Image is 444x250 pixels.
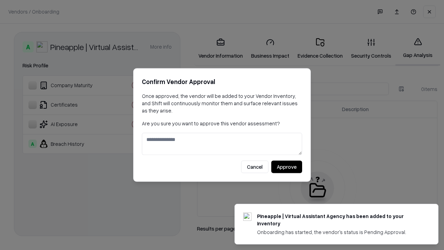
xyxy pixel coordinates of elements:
p: Are you sure you want to approve this vendor assessment? [142,120,302,127]
p: Once approved, the vendor will be added to your Vendor Inventory, and Shift will continuously mon... [142,92,302,114]
button: Approve [271,161,302,173]
h2: Confirm Vendor Approval [142,77,302,87]
button: Cancel [241,161,268,173]
div: Onboarding has started, the vendor's status is Pending Approval. [257,228,421,236]
div: Pineapple | Virtual Assistant Agency has been added to your inventory [257,212,421,227]
img: trypineapple.com [243,212,251,221]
